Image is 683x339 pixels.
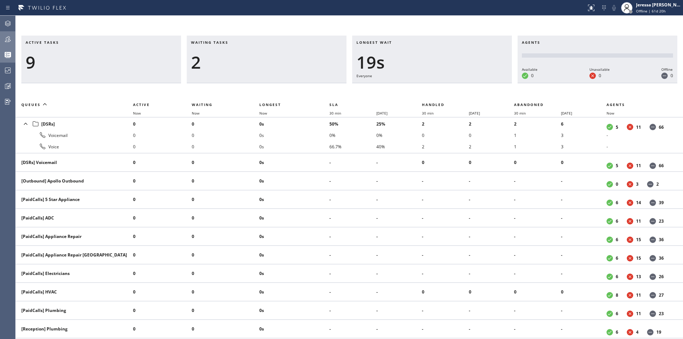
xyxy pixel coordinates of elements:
div: Voice [21,142,127,151]
li: - [561,175,607,187]
span: SLA [329,102,338,107]
li: 0 [192,141,259,152]
li: - [329,268,376,279]
li: - [607,129,674,141]
li: 0 [133,129,192,141]
div: Jeressa [PERSON_NAME] [636,2,681,8]
div: Voicemail [21,131,127,139]
div: [PaidCalls] HVAC [21,289,127,295]
div: [Outbound] Apollo Outbound [21,178,127,184]
span: Longest [259,102,281,107]
li: - [514,231,561,242]
dt: Available [607,274,613,280]
li: 0 [561,286,607,298]
li: - [514,323,561,335]
li: - [514,268,561,279]
li: - [514,194,561,205]
li: - [329,212,376,224]
div: [DSRs] Voicemail [21,159,127,165]
li: - [376,194,422,205]
dt: Offline [650,163,656,169]
dd: 11 [636,292,641,298]
li: 3 [561,141,607,152]
dd: 14 [636,200,641,206]
li: - [376,268,422,279]
li: 40% [376,141,422,152]
span: Waiting tasks [191,40,228,45]
dt: Unavailable [627,274,633,280]
li: 6 [561,118,607,129]
span: Agents [522,40,540,45]
li: - [422,323,469,335]
li: 0s [259,305,329,316]
div: [PaidCalls] Electricians [21,270,127,276]
dt: Available [607,124,613,130]
dd: 6 [616,274,618,280]
li: - [469,323,514,335]
li: - [422,249,469,261]
dt: Offline [661,73,668,79]
li: 0 [192,268,259,279]
span: 30 min [329,111,341,116]
li: - [561,194,607,205]
dt: Unavailable [627,255,633,261]
li: 0s [259,231,329,242]
li: 0 [133,194,192,205]
li: 0 [192,305,259,316]
li: - [422,175,469,187]
li: 0 [469,286,514,298]
dt: Unavailable [627,292,633,298]
li: 0s [259,286,329,298]
li: 0 [133,249,192,261]
div: [PaidCalls] Appliance Repair [21,233,127,239]
dt: Unavailable [589,73,596,79]
dt: Unavailable [627,218,633,224]
li: - [469,231,514,242]
dt: Available [522,73,528,79]
dt: Offline [650,237,656,243]
span: 30 min [422,111,434,116]
div: Available [522,66,538,73]
dd: 0 [531,73,534,79]
li: 0 [422,157,469,168]
li: 0 [422,286,469,298]
li: - [376,175,422,187]
dt: Available [607,255,613,261]
li: - [376,323,422,335]
dd: 11 [636,218,641,224]
dd: 6 [616,218,618,224]
div: 19s [356,52,508,73]
li: - [469,268,514,279]
dd: 66 [659,163,664,169]
dd: 39 [659,200,664,206]
dd: 11 [636,163,641,169]
span: Offline | 61d 20h [636,9,666,14]
dd: 11 [636,311,641,317]
li: 0 [133,175,192,187]
li: - [561,305,607,316]
dd: 27 [659,292,664,298]
li: - [469,249,514,261]
dt: Available [607,200,613,206]
li: - [329,323,376,335]
li: - [561,268,607,279]
li: - [376,305,422,316]
dt: Offline [650,255,656,261]
dd: 11 [636,124,641,130]
li: 0 [192,175,259,187]
dt: Unavailable [627,163,633,169]
span: [DATE] [376,111,387,116]
div: Unavailable [589,66,610,73]
button: Mute [609,3,619,13]
span: Agents [607,102,625,107]
li: - [376,286,422,298]
li: 0s [259,118,329,129]
li: - [561,249,607,261]
li: - [514,175,561,187]
span: Now [133,111,141,116]
li: 0 [133,212,192,224]
li: - [422,305,469,316]
dt: Available [607,329,613,335]
li: 0 [469,157,514,168]
dt: Offline [650,311,656,317]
